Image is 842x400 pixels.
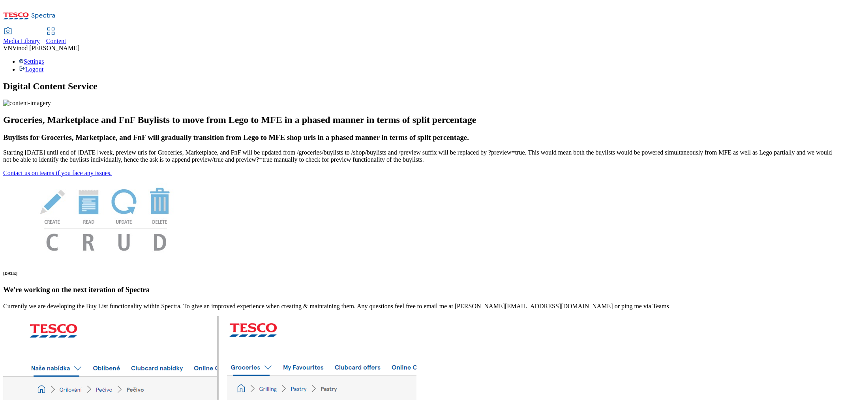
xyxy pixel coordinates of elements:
[3,100,51,107] img: content-imagery
[3,177,208,259] img: News Image
[3,81,839,92] h1: Digital Content Service
[3,115,839,125] h2: Groceries, Marketplace and FnF Buylists to move from Lego to MFE in a phased manner in terms of s...
[19,58,44,65] a: Settings
[3,285,839,294] h3: We're working on the next iteration of Spectra
[3,133,839,142] h3: Buylists for Groceries, Marketplace, and FnF will gradually transition from Lego to MFE shop urls...
[3,271,839,275] h6: [DATE]
[12,45,79,51] span: Vinod [PERSON_NAME]
[3,149,839,163] p: Starting [DATE] until end of [DATE] week, preview urls for Groceries, Marketplace, and FnF will b...
[3,38,40,44] span: Media Library
[3,170,112,176] a: Contact us on teams if you face any issues.
[3,28,40,45] a: Media Library
[46,28,66,45] a: Content
[3,303,839,310] p: Currently we are developing the Buy List functionality within Spectra. To give an improved experi...
[19,66,43,73] a: Logout
[46,38,66,44] span: Content
[3,45,12,51] span: VN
